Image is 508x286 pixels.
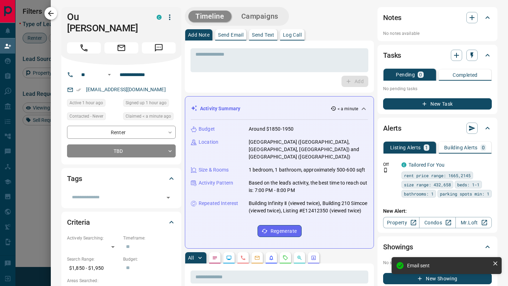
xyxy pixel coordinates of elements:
[200,105,240,112] p: Activity Summary
[383,12,401,23] h2: Notes
[249,138,368,161] p: [GEOGRAPHIC_DATA] ([GEOGRAPHIC_DATA], [GEOGRAPHIC_DATA], [GEOGRAPHIC_DATA]) and [GEOGRAPHIC_DATA]...
[67,170,176,187] div: Tags
[383,98,492,110] button: New Task
[249,200,368,214] p: Building Infinity Ⅱ (viewed twice), Building 210 Simcoe (viewed twice), Listing #E12412350 (viewe...
[123,112,176,122] div: Sat Oct 11 2025
[226,255,232,261] svg: Lead Browsing Activity
[67,126,176,139] div: Renter
[69,113,103,120] span: Contacted - Never
[383,83,492,94] p: No pending tasks
[123,99,176,109] div: Sat Oct 11 2025
[199,166,229,174] p: Size & Rooms
[383,260,492,266] p: No showings booked
[76,87,81,92] svg: Email Verified
[283,255,288,261] svg: Requests
[104,42,138,54] span: Email
[419,217,455,228] a: Condos
[268,255,274,261] svg: Listing Alerts
[425,145,428,150] p: 1
[188,255,194,260] p: All
[199,200,238,207] p: Repeated Interest
[383,30,492,37] p: No notes available
[401,162,406,167] div: condos.ca
[383,207,492,215] p: New Alert:
[311,255,316,261] svg: Agent Actions
[383,241,413,253] h2: Showings
[419,72,422,77] p: 0
[249,179,368,194] p: Based on the lead's activity, the best time to reach out is: 7:00 PM - 8:00 PM
[234,11,285,22] button: Campaigns
[409,162,445,168] a: Tailored For You
[67,217,90,228] h2: Criteria
[444,145,478,150] p: Building Alerts
[455,217,492,228] a: Mr.Loft
[482,145,485,150] p: 0
[383,123,401,134] h2: Alerts
[67,256,120,262] p: Search Range:
[123,235,176,241] p: Timeframe:
[283,32,302,37] p: Log Call
[383,120,492,137] div: Alerts
[252,32,274,37] p: Send Text
[258,225,302,237] button: Regenerate
[407,263,490,268] div: Email sent
[240,255,246,261] svg: Calls
[390,145,421,150] p: Listing Alerts
[123,256,176,262] p: Budget:
[338,106,358,112] p: < a minute
[142,42,176,54] span: Message
[199,179,233,187] p: Activity Pattern
[383,9,492,26] div: Notes
[67,235,120,241] p: Actively Searching:
[440,190,489,197] span: parking spots min: 1
[396,72,415,77] p: Pending
[404,172,471,179] span: rent price range: 1665,2145
[67,214,176,231] div: Criteria
[383,168,388,173] svg: Push Notification Only
[67,11,146,34] h1: Ou [PERSON_NAME]
[457,181,479,188] span: beds: 1-1
[67,262,120,274] p: $1,850 - $1,950
[383,273,492,284] button: New Showing
[67,42,101,54] span: Call
[69,99,103,106] span: Active 1 hour ago
[157,15,162,20] div: condos.ca
[199,125,215,133] p: Budget
[254,255,260,261] svg: Emails
[126,99,167,106] span: Signed up 1 hour ago
[404,181,451,188] span: size range: 432,658
[163,193,173,203] button: Open
[191,102,368,115] div: Activity Summary< a minute
[212,255,218,261] svg: Notes
[67,99,120,109] div: Sat Oct 11 2025
[199,138,218,146] p: Location
[126,113,171,120] span: Claimed < a minute ago
[297,255,302,261] svg: Opportunities
[67,144,176,157] div: TBD
[67,173,82,184] h2: Tags
[188,11,231,22] button: Timeline
[218,32,243,37] p: Send Email
[383,50,401,61] h2: Tasks
[383,217,419,228] a: Property
[404,190,434,197] span: bathrooms: 1
[67,278,176,284] p: Areas Searched:
[383,161,397,168] p: Off
[249,125,294,133] p: Around $1850-1950
[188,32,210,37] p: Add Note
[383,238,492,255] div: Showings
[383,47,492,64] div: Tasks
[249,166,365,174] p: 1 bedroom, 1 bathroom, approximately 500-600 sqft
[86,87,166,92] a: [EMAIL_ADDRESS][DOMAIN_NAME]
[105,70,114,79] button: Open
[453,73,478,77] p: Completed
